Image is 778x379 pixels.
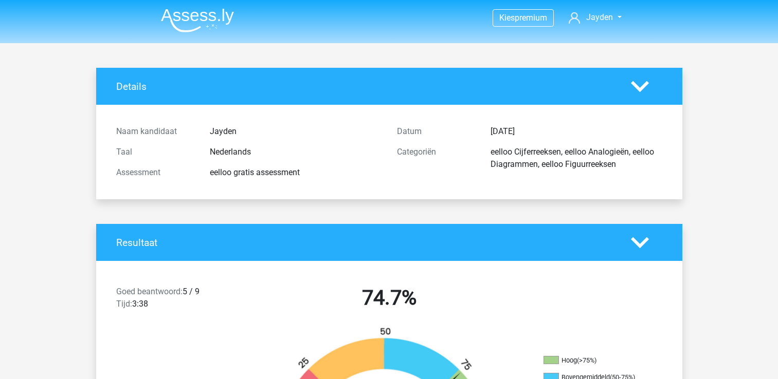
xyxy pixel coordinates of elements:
[544,356,646,365] li: Hoog
[586,12,613,22] span: Jayden
[565,11,625,24] a: Jayden
[577,356,596,364] div: (>75%)
[108,146,202,158] div: Taal
[515,13,547,23] span: premium
[116,287,183,296] span: Goed beantwoord:
[257,286,522,310] h2: 74.7%
[116,81,616,92] h4: Details
[499,13,515,23] span: Kies
[108,125,202,138] div: Naam kandidaat
[483,125,670,138] div: [DATE]
[202,146,389,158] div: Nederlands
[483,146,670,170] div: eelloo Cijferreeksen, eelloo Analogieën, eelloo Diagrammen, eelloo Figuurreeksen
[108,286,249,314] div: 5 / 9 3:38
[202,125,389,138] div: Jayden
[389,146,483,170] div: Categoriën
[389,125,483,138] div: Datum
[161,8,234,32] img: Assessly
[108,166,202,179] div: Assessment
[493,11,553,25] a: Kiespremium
[116,237,616,249] h4: Resultaat
[116,299,132,309] span: Tijd:
[202,166,389,179] div: eelloo gratis assessment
